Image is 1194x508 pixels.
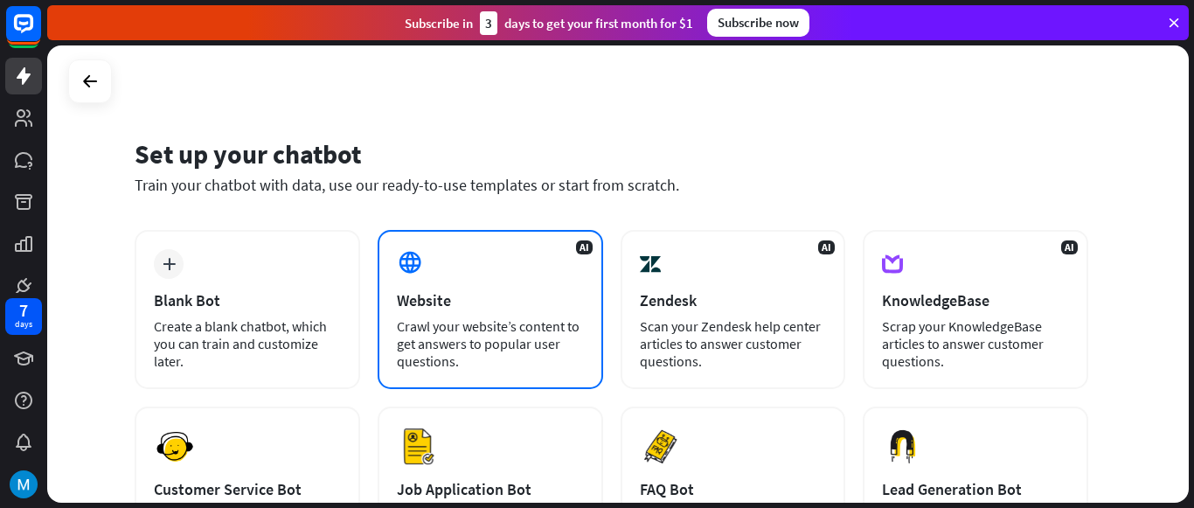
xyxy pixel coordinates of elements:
span: AI [576,240,593,254]
div: Blank Bot [154,290,341,310]
div: KnowledgeBase [882,290,1069,310]
div: Website [397,290,584,310]
div: Set up your chatbot [135,137,1088,170]
div: Customer Service Bot [154,479,341,499]
div: Subscribe now [707,9,809,37]
span: AI [818,240,835,254]
button: Open LiveChat chat widget [14,7,66,59]
div: Train your chatbot with data, use our ready-to-use templates or start from scratch. [135,175,1088,195]
div: days [15,318,32,331]
div: Job Application Bot [397,479,584,499]
div: Crawl your website’s content to get answers to popular user questions. [397,317,584,370]
div: 7 [19,303,28,318]
span: AI [1061,240,1078,254]
div: Subscribe in days to get your first month for $1 [405,11,693,35]
a: 7 days [5,298,42,335]
div: FAQ Bot [640,479,827,499]
div: 3 [480,11,497,35]
div: Create a blank chatbot, which you can train and customize later. [154,317,341,370]
div: Scrap your KnowledgeBase articles to answer customer questions. [882,317,1069,370]
div: Lead Generation Bot [882,479,1069,499]
div: Zendesk [640,290,827,310]
i: plus [163,258,176,270]
div: Scan your Zendesk help center articles to answer customer questions. [640,317,827,370]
